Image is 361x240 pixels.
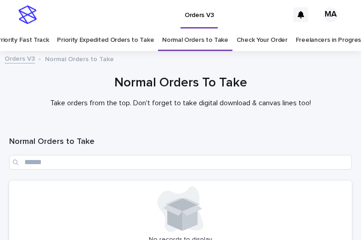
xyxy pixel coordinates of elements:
a: Orders V3 [5,53,35,63]
p: Normal Orders to Take [45,53,114,63]
h1: Normal Orders To Take [9,74,352,91]
img: stacker-logo-s-only.png [18,6,37,24]
a: Check Your Order [237,29,288,51]
a: Priority Expedited Orders to Take [57,29,154,51]
div: MA [323,7,338,22]
a: Normal Orders to Take [162,29,228,51]
input: Search [9,155,352,170]
p: Take orders from the top. Don't forget to take digital download & canvas lines too! [9,99,352,108]
h1: Normal Orders to Take [9,137,352,148]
